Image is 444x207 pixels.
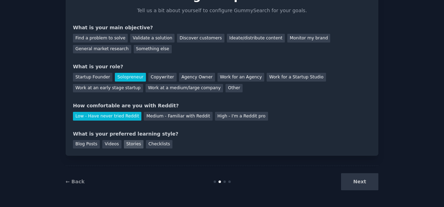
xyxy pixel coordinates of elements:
[287,34,330,43] div: Monitor my brand
[217,73,264,82] div: Work for an Agency
[148,73,177,82] div: Copywriter
[115,73,146,82] div: Solopreneur
[73,63,371,70] div: What is your role?
[146,140,172,149] div: Checklists
[267,73,326,82] div: Work for a Startup Studio
[73,24,371,31] div: What is your main objective?
[134,45,172,54] div: Something else
[177,34,224,43] div: Discover customers
[146,84,223,93] div: Work at a medium/large company
[144,112,212,121] div: Medium - Familiar with Reddit
[73,140,100,149] div: Blog Posts
[225,84,243,93] div: Other
[73,130,371,138] div: What is your preferred learning style?
[73,102,371,109] div: How comfortable are you with Reddit?
[73,73,112,82] div: Startup Founder
[102,140,121,149] div: Videos
[130,34,175,43] div: Validate a solution
[134,7,310,14] p: Tell us a bit about yourself to configure GummySearch for your goals.
[66,179,84,184] a: ← Back
[124,140,143,149] div: Stories
[73,112,141,121] div: Low - Have never tried Reddit
[73,45,131,54] div: General market research
[73,84,143,93] div: Work at an early stage startup
[227,34,285,43] div: Ideate/distribute content
[179,73,215,82] div: Agency Owner
[73,34,128,43] div: Find a problem to solve
[215,112,268,121] div: High - I'm a Reddit pro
